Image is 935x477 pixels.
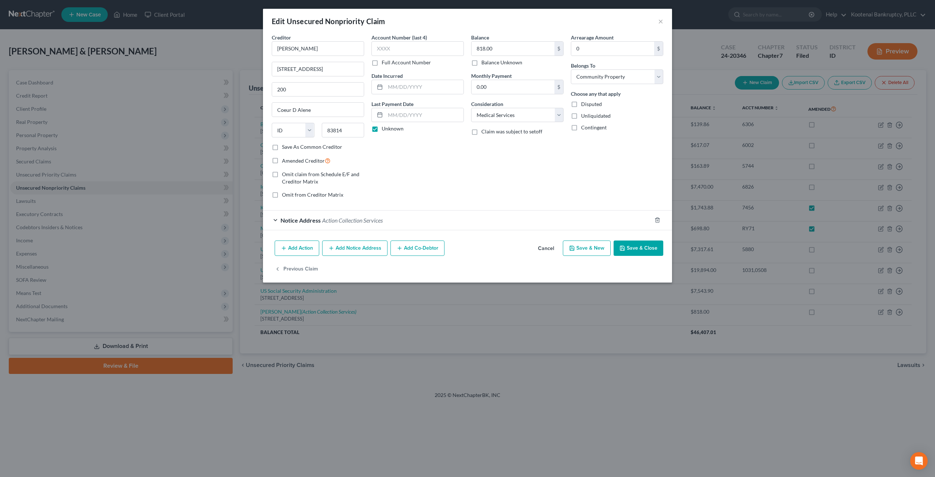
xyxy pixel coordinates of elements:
[581,124,607,130] span: Contingent
[282,171,359,185] span: Omit claim from Schedule E/F and Creditor Matrix
[272,83,364,96] input: Apt, Suite, etc...
[282,158,325,164] span: Amended Creditor
[371,34,427,41] label: Account Number (last 4)
[581,113,611,119] span: Unliquidated
[563,241,611,256] button: Save & New
[581,101,602,107] span: Disputed
[322,217,383,224] span: Action Collection Services
[471,34,489,41] label: Balance
[554,80,563,94] div: $
[385,108,463,122] input: MM/DD/YYYY
[282,192,343,198] span: Omit from Creditor Matrix
[654,42,663,56] div: $
[472,80,554,94] input: 0.00
[571,90,621,98] label: Choose any that apply
[571,34,614,41] label: Arrearage Amount
[322,241,388,256] button: Add Notice Address
[275,241,319,256] button: Add Action
[371,41,464,56] input: XXXX
[471,72,512,80] label: Monthly Payment
[275,262,318,277] button: Previous Claim
[382,125,404,132] label: Unknown
[571,42,654,56] input: 0.00
[280,217,321,224] span: Notice Address
[472,42,554,56] input: 0.00
[272,16,385,26] div: Edit Unsecured Nonpriority Claim
[272,34,291,41] span: Creditor
[532,241,560,256] button: Cancel
[322,123,365,137] input: Enter zip...
[382,59,431,66] label: Full Account Number
[282,143,342,151] label: Save As Common Creditor
[471,100,503,108] label: Consideration
[371,72,403,80] label: Date Incurred
[272,41,364,56] input: Search creditor by name...
[390,241,444,256] button: Add Co-Debtor
[385,80,463,94] input: MM/DD/YYYY
[272,62,364,76] input: Enter address...
[554,42,563,56] div: $
[910,452,928,470] div: Open Intercom Messenger
[371,100,413,108] label: Last Payment Date
[481,128,542,135] span: Claim was subject to setoff
[272,103,364,117] input: Enter city...
[658,17,663,26] button: ×
[571,63,595,69] span: Belongs To
[481,59,522,66] label: Balance Unknown
[614,241,663,256] button: Save & Close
